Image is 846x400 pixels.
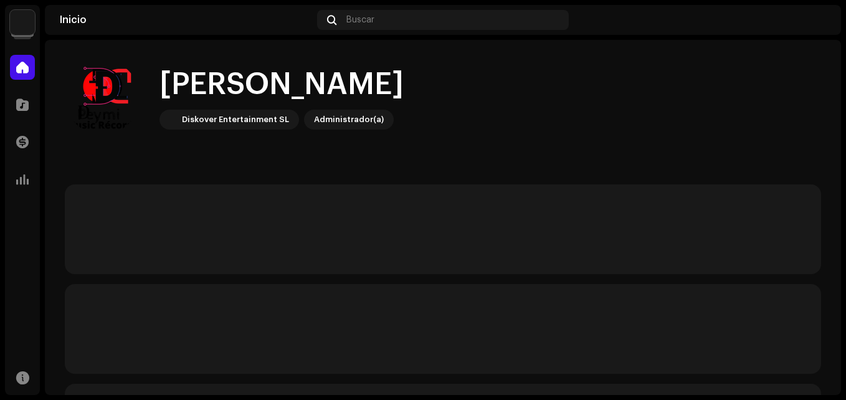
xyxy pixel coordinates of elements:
[346,15,374,25] span: Buscar
[60,15,312,25] div: Inicio
[182,112,289,127] div: Diskover Entertainment SL
[162,112,177,127] img: 297a105e-aa6c-4183-9ff4-27133c00f2e2
[806,10,826,30] img: cc0daa60-b6d8-4464-848e-6d630b1bb7b8
[65,60,140,135] img: cc0daa60-b6d8-4464-848e-6d630b1bb7b8
[159,65,404,105] div: [PERSON_NAME]
[10,10,35,35] img: 297a105e-aa6c-4183-9ff4-27133c00f2e2
[314,112,384,127] div: Administrador(a)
